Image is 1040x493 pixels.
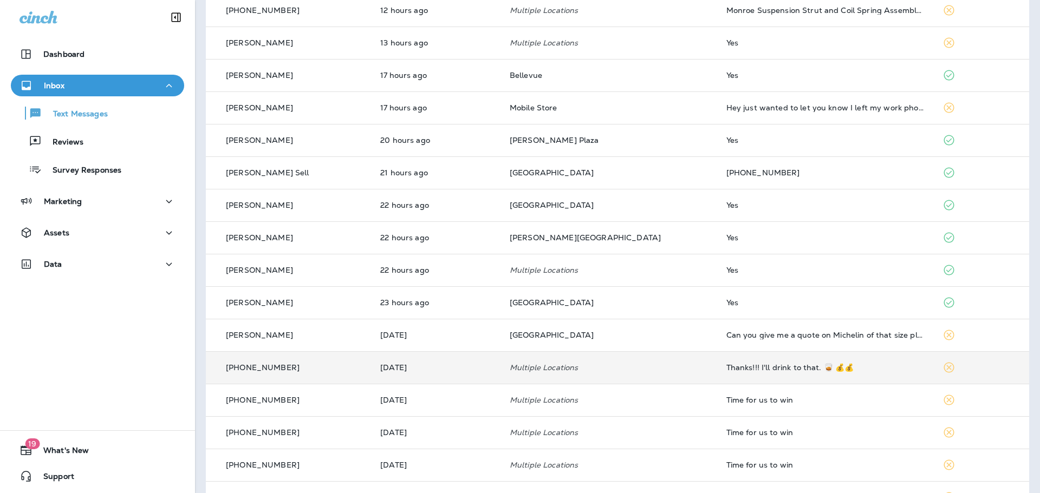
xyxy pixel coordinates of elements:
[726,201,926,209] div: Yes
[380,38,492,47] p: Sep 1, 2025 06:55 PM
[32,472,74,485] span: Support
[42,109,108,120] p: Text Messages
[44,260,62,268] p: Data
[226,38,293,47] p: [PERSON_NAME]
[726,428,926,437] div: Time for us to win
[11,253,184,275] button: Data
[380,168,492,177] p: Sep 1, 2025 11:18 AM
[226,396,300,404] p: [PHONE_NUMBER]
[44,81,64,90] p: Inbox
[510,396,709,404] p: Multiple Locations
[726,38,926,47] div: Yes
[11,75,184,96] button: Inbox
[226,363,300,372] p: [PHONE_NUMBER]
[380,233,492,242] p: Sep 1, 2025 09:49 AM
[11,102,184,124] button: Text Messages
[726,6,926,15] div: Monroe Suspension Strut and Coil Spring Assembly https://a.co/d/hxx1Xvs
[11,130,184,153] button: Reviews
[226,266,293,274] p: [PERSON_NAME]
[226,6,300,15] p: [PHONE_NUMBER]
[510,6,709,15] p: Multiple Locations
[380,461,492,469] p: Aug 30, 2025 03:27 PM
[380,266,492,274] p: Sep 1, 2025 09:47 AM
[226,71,293,80] p: [PERSON_NAME]
[510,298,594,307] span: [GEOGRAPHIC_DATA]
[726,363,926,372] div: Thanks!!! I'll drink to that. 🥃 💰💰
[380,71,492,80] p: Sep 1, 2025 03:26 PM
[380,201,492,209] p: Sep 1, 2025 09:53 AM
[726,266,926,274] div: Yes
[226,103,293,112] p: [PERSON_NAME]
[726,461,926,469] div: Time for us to win
[726,233,926,242] div: Yes
[380,363,492,372] p: Aug 30, 2025 06:02 PM
[510,461,709,469] p: Multiple Locations
[510,428,709,437] p: Multiple Locations
[510,38,709,47] p: Multiple Locations
[226,233,293,242] p: [PERSON_NAME]
[380,396,492,404] p: Aug 30, 2025 03:28 PM
[43,50,84,58] p: Dashboard
[11,222,184,244] button: Assets
[380,103,492,112] p: Sep 1, 2025 02:52 PM
[510,200,594,210] span: [GEOGRAPHIC_DATA]
[380,331,492,339] p: Aug 31, 2025 11:03 AM
[726,331,926,339] div: Can you give me a quote on Michelin of that size please?
[510,135,599,145] span: [PERSON_NAME] Plaza
[226,331,293,339] p: [PERSON_NAME]
[25,438,40,449] span: 19
[726,396,926,404] div: Time for us to win
[726,136,926,144] div: Yes
[380,428,492,437] p: Aug 30, 2025 03:28 PM
[226,136,293,144] p: [PERSON_NAME]
[44,228,69,237] p: Assets
[11,43,184,65] button: Dashboard
[226,201,293,209] p: [PERSON_NAME]
[11,158,184,181] button: Survey Responses
[226,428,300,437] p: [PHONE_NUMBER]
[380,298,492,307] p: Sep 1, 2025 09:03 AM
[42,137,83,148] p: Reviews
[32,446,89,459] span: What's New
[226,298,293,307] p: [PERSON_NAME]
[726,71,926,80] div: Yes
[380,6,492,15] p: Sep 1, 2025 07:42 PM
[226,168,309,177] p: [PERSON_NAME] Sell
[510,266,709,274] p: Multiple Locations
[11,465,184,487] button: Support
[510,330,594,340] span: [GEOGRAPHIC_DATA]
[510,70,542,80] span: Bellevue
[510,103,557,113] span: Mobile Store
[380,136,492,144] p: Sep 1, 2025 12:19 PM
[726,168,926,177] div: 531-249-9612
[11,190,184,212] button: Marketing
[726,103,926,112] div: Hey just wanted to let you know I left my work phone at my house, so if you need to get ahold of ...
[42,166,121,176] p: Survey Responses
[726,298,926,307] div: Yes
[510,233,661,242] span: [PERSON_NAME][GEOGRAPHIC_DATA]
[44,197,82,206] p: Marketing
[226,461,300,469] p: [PHONE_NUMBER]
[161,6,191,28] button: Collapse Sidebar
[510,363,709,372] p: Multiple Locations
[11,439,184,461] button: 19What's New
[510,168,594,178] span: [GEOGRAPHIC_DATA]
